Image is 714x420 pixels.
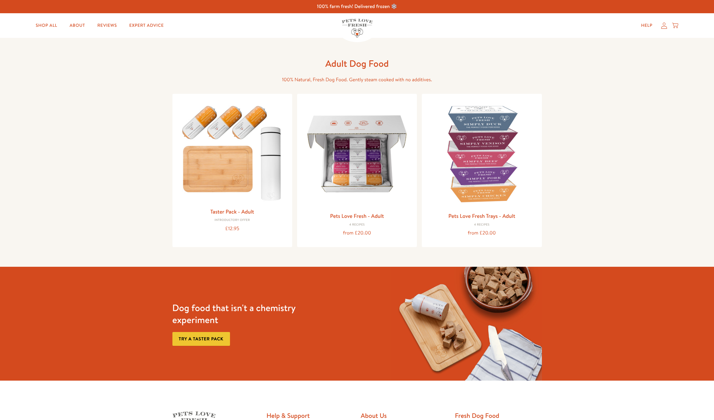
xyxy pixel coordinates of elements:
[65,19,90,32] a: About
[330,212,384,220] a: Pets Love Fresh - Adult
[172,332,230,346] a: Try a taster pack
[124,19,169,32] a: Expert Advice
[636,19,657,32] a: Help
[92,19,122,32] a: Reviews
[31,19,62,32] a: Shop All
[177,99,287,204] img: Taster Pack - Adult
[302,229,412,237] div: from £20.00
[177,225,287,233] div: £12.95
[427,223,537,227] div: 4 Recipes
[342,19,373,38] img: Pets Love Fresh
[172,302,324,326] h3: Dog food that isn't a chemistry experiment
[259,58,456,70] h1: Adult Dog Food
[361,411,448,420] h2: About Us
[427,99,537,209] img: Pets Love Fresh Trays - Adult
[282,76,432,83] span: 100% Natural, Fresh Dog Food. Gently steam cooked with no additives.
[210,208,254,215] a: Taster Pack - Adult
[177,218,287,222] div: Introductory Offer
[302,223,412,227] div: 4 Recipes
[391,267,542,381] img: Fussy
[302,99,412,209] img: Pets Love Fresh - Adult
[427,229,537,237] div: from £20.00
[455,411,542,420] h2: Fresh Dog Food
[448,212,515,220] a: Pets Love Fresh Trays - Adult
[267,411,353,420] h2: Help & Support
